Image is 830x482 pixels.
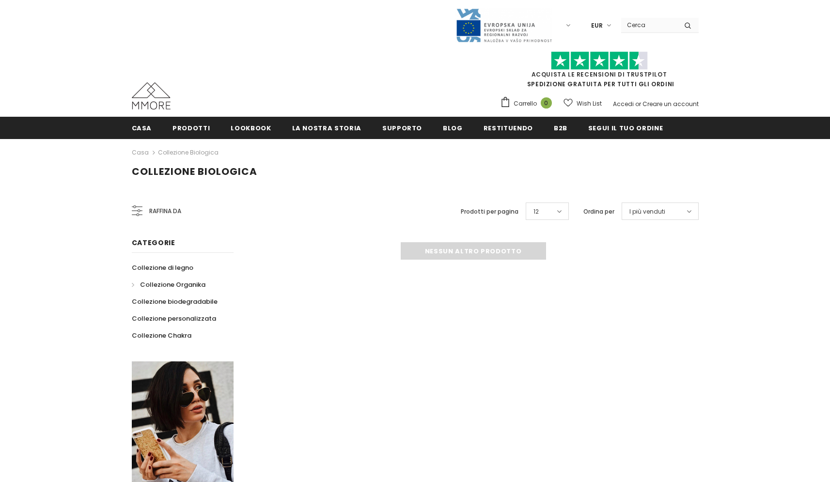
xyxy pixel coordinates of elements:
a: supporto [382,117,422,139]
a: Casa [132,117,152,139]
a: Collezione biologica [158,148,219,156]
a: Segui il tuo ordine [588,117,663,139]
a: Collezione biodegradabile [132,293,218,310]
span: EUR [591,21,603,31]
a: Restituendo [484,117,533,139]
span: Collezione personalizzata [132,314,216,323]
span: I più venduti [629,207,665,217]
img: Fidati di Pilot Stars [551,51,648,70]
a: Collezione Chakra [132,327,191,344]
a: La nostra storia [292,117,361,139]
span: Blog [443,124,463,133]
a: Collezione di legno [132,259,193,276]
span: Collezione biodegradabile [132,297,218,306]
span: Carrello [514,99,537,109]
span: 0 [541,97,552,109]
span: Segui il tuo ordine [588,124,663,133]
a: Wish List [564,95,602,112]
span: Categorie [132,238,175,248]
span: Collezione Organika [140,280,205,289]
input: Search Site [621,18,677,32]
a: Acquista le recensioni di TrustPilot [532,70,667,78]
span: Restituendo [484,124,533,133]
span: Raffina da [149,206,181,217]
span: Casa [132,124,152,133]
a: B2B [554,117,567,139]
a: Lookbook [231,117,271,139]
a: Collezione personalizzata [132,310,216,327]
img: Javni Razpis [455,8,552,43]
a: Prodotti [172,117,210,139]
a: Blog [443,117,463,139]
span: Collezione Chakra [132,331,191,340]
a: Javni Razpis [455,21,552,29]
span: Collezione biologica [132,165,257,178]
span: or [635,100,641,108]
a: Accedi [613,100,634,108]
span: SPEDIZIONE GRATUITA PER TUTTI GLI ORDINI [500,56,699,88]
span: B2B [554,124,567,133]
img: Casi MMORE [132,82,171,109]
label: Prodotti per pagina [461,207,518,217]
a: Casa [132,147,149,158]
label: Ordina per [583,207,614,217]
span: La nostra storia [292,124,361,133]
span: 12 [533,207,539,217]
a: Creare un account [642,100,699,108]
span: supporto [382,124,422,133]
span: Lookbook [231,124,271,133]
span: Prodotti [172,124,210,133]
a: Carrello 0 [500,96,557,111]
span: Collezione di legno [132,263,193,272]
a: Collezione Organika [132,276,205,293]
span: Wish List [577,99,602,109]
